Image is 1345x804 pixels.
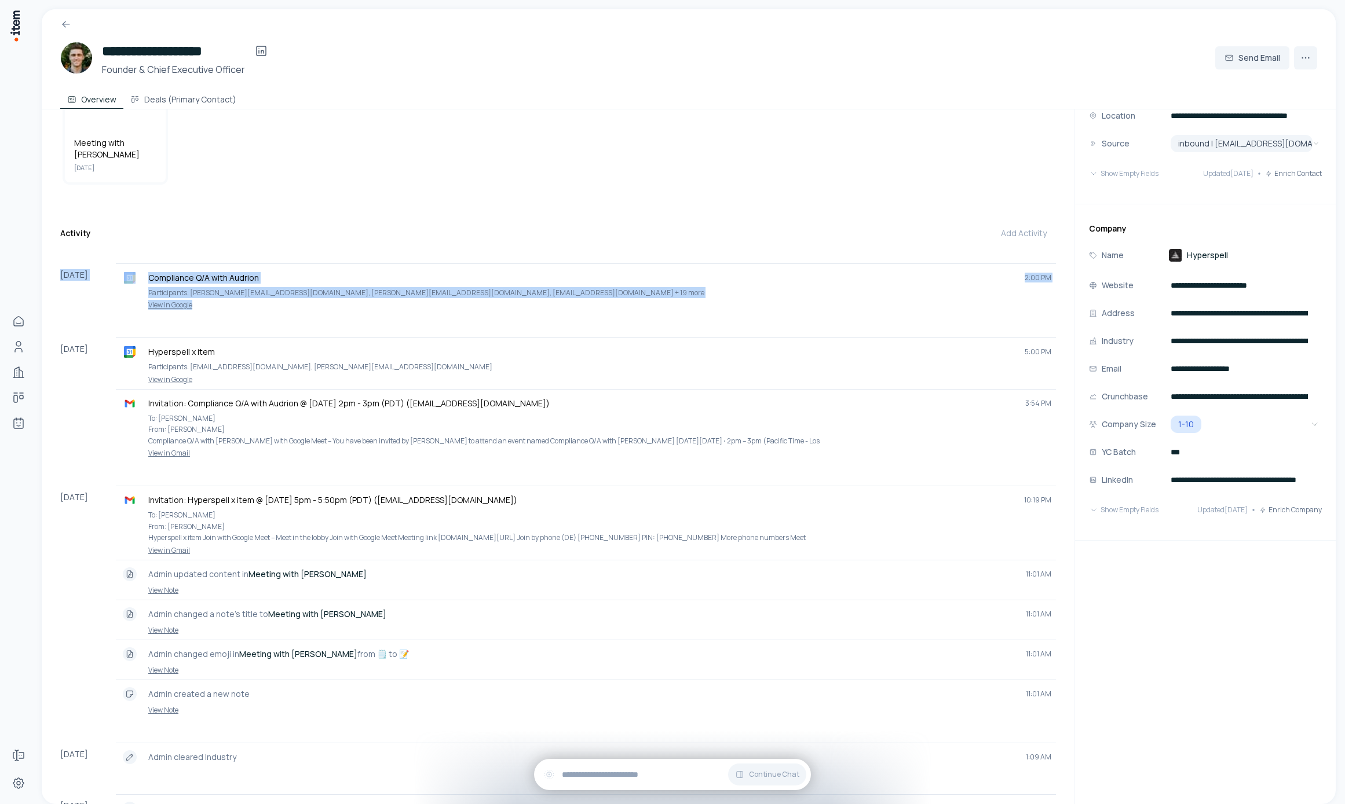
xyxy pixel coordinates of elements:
button: Show Empty Fields [1089,498,1158,522]
img: Hyperspell [1168,248,1182,262]
h3: Company [1089,223,1322,234]
div: [DATE] [60,337,116,462]
p: LinkedIn [1102,473,1133,486]
p: Name [1102,249,1124,262]
a: Agents [7,412,30,435]
p: To: [PERSON_NAME] From: [PERSON_NAME] Hyperspell x item Join with Google Meet – Meet in the lobby... [148,509,1051,544]
p: Location [1102,109,1135,122]
a: Home [7,310,30,333]
strong: Meeting with [PERSON_NAME] [239,648,357,659]
button: Send Email [1215,46,1289,69]
img: Item Brain Logo [9,9,21,42]
p: Hyperspell x item [148,346,1015,358]
div: [DATE] [60,263,116,315]
p: Participants: [PERSON_NAME][EMAIL_ADDRESS][DOMAIN_NAME], [PERSON_NAME][EMAIL_ADDRESS][DOMAIN_NAME... [148,287,1051,299]
a: Contacts [7,335,30,358]
a: View Note [120,706,1051,715]
a: View in Google [120,300,1051,310]
strong: Meeting with [PERSON_NAME] [248,568,367,579]
p: Admin changed emoji in from 🗒️ to 📝 [148,648,1017,660]
a: Settings [7,772,30,795]
h5: Meeting with [PERSON_NAME] [74,137,156,160]
p: Admin updated content in [148,568,1017,580]
span: Updated [DATE] [1203,169,1253,178]
p: Admin cleared Industry [148,751,1017,763]
p: Admin changed a note's title to [148,608,1017,620]
span: Continue Chat [749,770,799,779]
p: Industry [1102,335,1134,347]
p: To: [PERSON_NAME] From: [PERSON_NAME] Compliance Q/A with [PERSON_NAME] with Google Meet – You ha... [148,413,1051,447]
span: 11:01 AM [1026,610,1051,619]
span: 11:01 AM [1026,689,1051,699]
a: View in Google [120,375,1051,384]
img: gcal logo [124,346,136,358]
div: [DATE] [60,486,116,719]
p: YC Batch [1102,446,1136,458]
button: Overview [60,86,123,109]
h3: Founder & Chief Executive Officer [102,63,273,76]
p: Website [1102,279,1134,292]
button: Enrich Company [1259,498,1322,522]
button: Continue Chat [728,763,806,785]
button: Add Activity [992,222,1056,245]
a: deals [7,386,30,409]
img: gmail logo [124,398,136,409]
span: 3:54 PM [1025,399,1051,408]
span: [DATE] [74,163,156,173]
p: Admin created a new note [148,688,1017,700]
span: 10:19 PM [1024,495,1051,505]
span: Hyperspell [1187,249,1228,261]
img: gcal logo [124,272,136,284]
img: Conor Brennan-Burke [60,42,93,74]
p: Participants: [EMAIL_ADDRESS][DOMAIN_NAME], [PERSON_NAME][EMAIL_ADDRESS][DOMAIN_NAME] [148,361,1051,373]
a: View Note [120,666,1051,675]
span: Send Email [1238,52,1280,64]
button: Show Empty Fields [1089,162,1158,185]
p: Invitation: Hyperspell x item @ [DATE] 5pm - 5:50pm (PDT) ([EMAIL_ADDRESS][DOMAIN_NAME]) [148,494,1015,506]
span: 5:00 PM [1025,347,1051,357]
p: Compliance Q/A with Audrion [148,272,1015,284]
button: Enrich Contact [1265,162,1322,185]
h3: Activity [60,227,91,239]
p: Invitation: Compliance Q/A with Audrion @ [DATE] 2pm - 3pm (PDT) ([EMAIL_ADDRESS][DOMAIN_NAME]) [148,398,1016,409]
img: gmail logo [124,494,136,506]
strong: Meeting with [PERSON_NAME] [268,608,386,619]
p: Email [1102,362,1121,375]
span: 2:00 PM [1025,273,1051,282]
a: Hyperspell [1168,248,1228,262]
div: Continue Chat [534,759,811,790]
button: Deals (Primary Contact) [123,86,243,109]
a: View in Gmail [120,449,1051,458]
p: Address [1102,307,1135,320]
p: Source [1102,137,1130,150]
p: Company Size [1102,418,1156,431]
span: 11:01 AM [1026,649,1051,659]
p: Crunchbase [1102,390,1148,403]
span: Updated [DATE] [1197,505,1248,515]
a: View Note [120,626,1051,635]
button: More actions [1294,46,1317,69]
a: View in Gmail [120,546,1051,555]
div: [DATE] [60,743,116,771]
span: 11:01 AM [1026,570,1051,579]
a: Companies [7,361,30,384]
a: View Note [120,586,1051,595]
span: 1:09 AM [1026,752,1051,762]
a: Forms [7,744,30,767]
